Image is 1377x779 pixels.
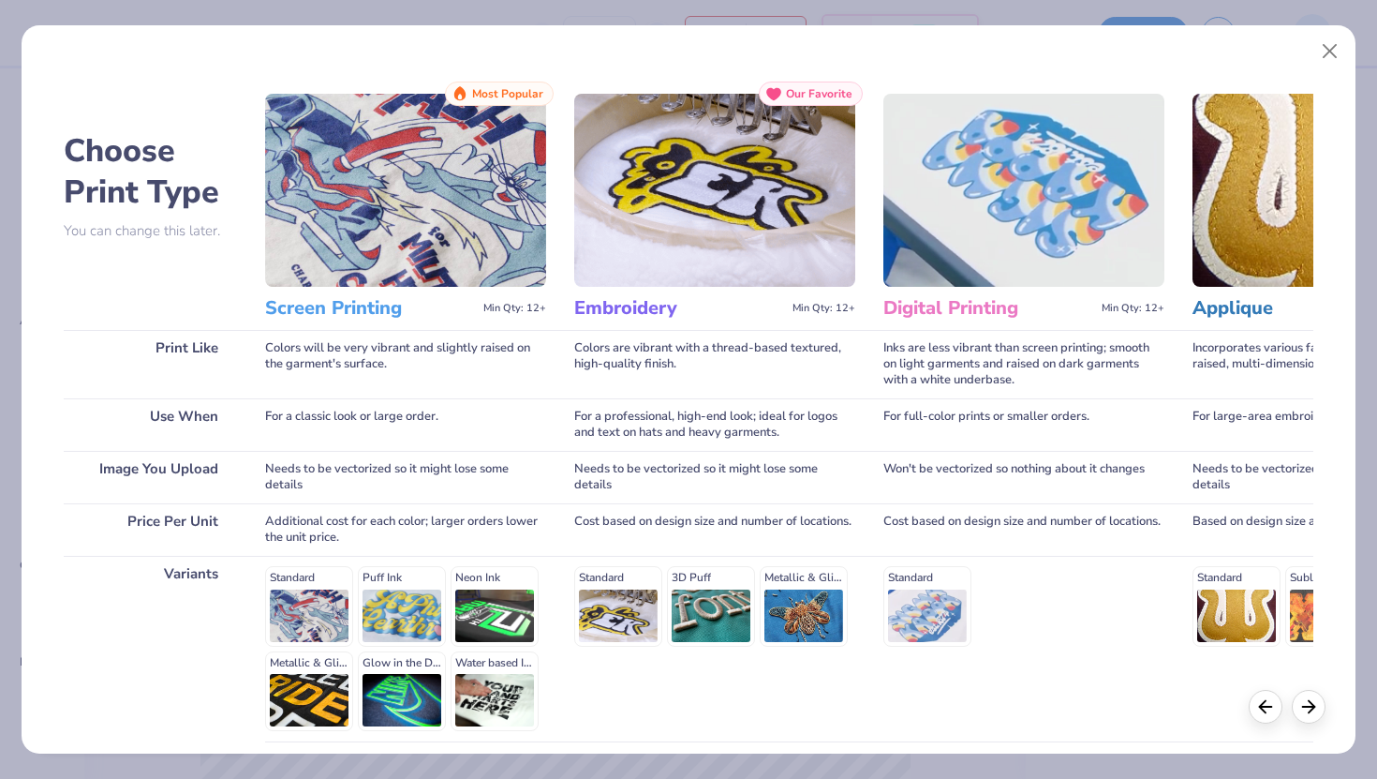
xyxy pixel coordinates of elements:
div: For full-color prints or smaller orders. [883,398,1164,451]
span: Min Qty: 12+ [792,302,855,315]
div: Additional cost for each color; larger orders lower the unit price. [265,503,546,556]
img: Digital Printing [883,94,1164,287]
div: Needs to be vectorized so it might lose some details [574,451,855,503]
h3: Embroidery [574,296,785,321]
div: Colors will be very vibrant and slightly raised on the garment's surface. [265,330,546,398]
div: Colors are vibrant with a thread-based textured, high-quality finish. [574,330,855,398]
img: Screen Printing [265,94,546,287]
div: For a classic look or large order. [265,398,546,451]
div: Image You Upload [64,451,237,503]
span: Min Qty: 12+ [483,302,546,315]
div: For a professional, high-end look; ideal for logos and text on hats and heavy garments. [574,398,855,451]
div: Print Like [64,330,237,398]
div: Cost based on design size and number of locations. [574,503,855,556]
button: Close [1312,34,1348,69]
img: Embroidery [574,94,855,287]
div: Use When [64,398,237,451]
div: Cost based on design size and number of locations. [883,503,1164,556]
div: Variants [64,556,237,742]
span: Most Popular [472,87,543,100]
div: Needs to be vectorized so it might lose some details [265,451,546,503]
div: Inks are less vibrant than screen printing; smooth on light garments and raised on dark garments ... [883,330,1164,398]
div: Won't be vectorized so nothing about it changes [883,451,1164,503]
span: Our Favorite [786,87,852,100]
h3: Screen Printing [265,296,476,321]
h3: Digital Printing [883,296,1094,321]
span: Min Qty: 12+ [1102,302,1164,315]
div: Price Per Unit [64,503,237,556]
h2: Choose Print Type [64,130,237,213]
p: You can change this later. [64,223,237,239]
